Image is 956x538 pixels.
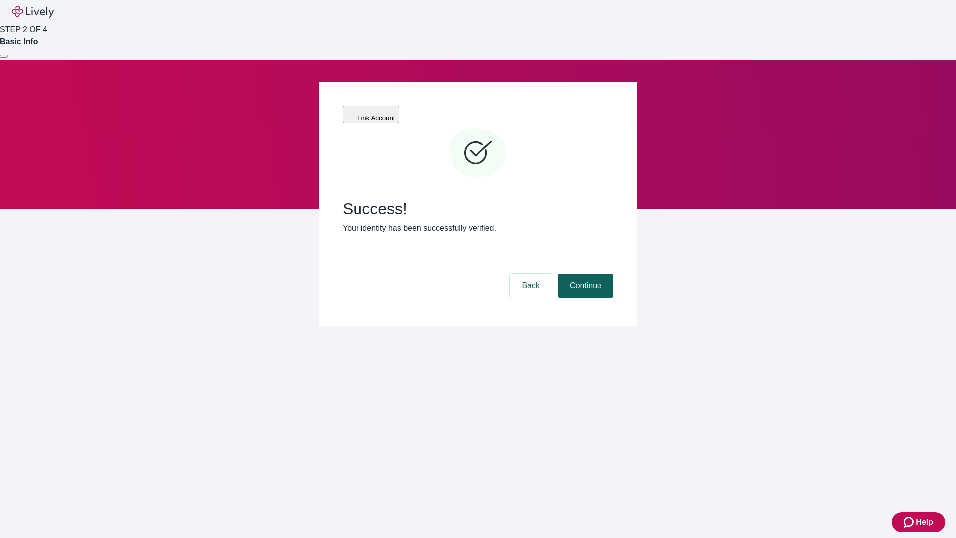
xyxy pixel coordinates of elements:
svg: Zendesk support icon [904,516,916,528]
p: Your identity has been successfully verified. [343,222,613,234]
span: Help [916,516,933,528]
button: Link Account [343,106,399,123]
img: Lively [12,6,54,18]
svg: Checkmark icon [448,124,508,183]
button: Back [510,274,552,298]
button: Continue [558,274,613,298]
span: Success! [343,199,613,218]
button: Zendesk support iconHelp [892,512,945,532]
